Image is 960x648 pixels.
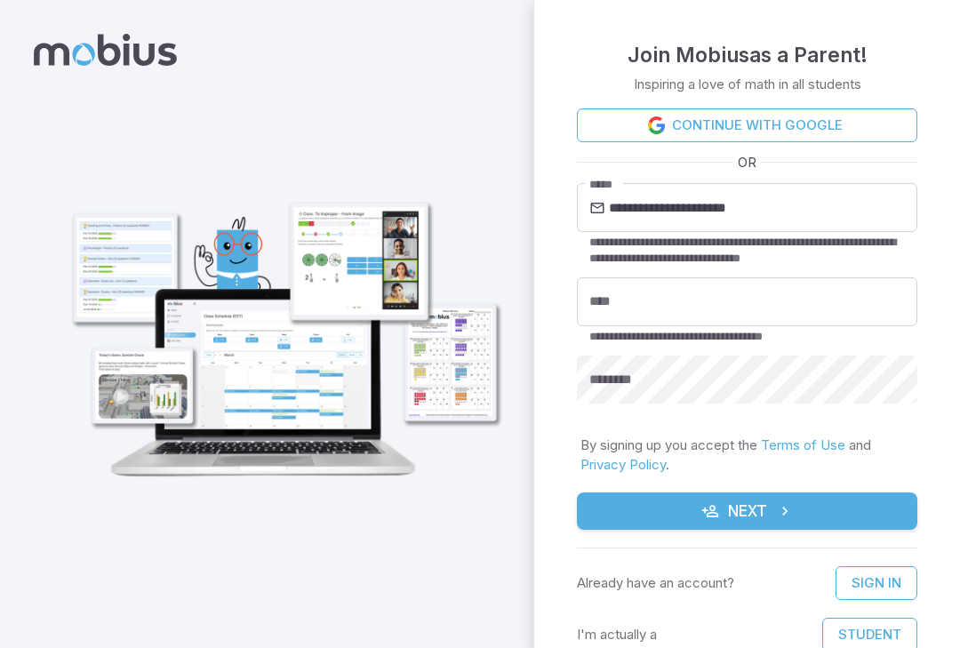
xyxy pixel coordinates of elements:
[761,436,845,453] a: Terms of Use
[628,39,868,71] h4: Join Mobius as a Parent !
[836,566,917,600] a: Sign In
[634,75,861,94] p: Inspiring a love of math in all students
[733,153,761,172] span: OR
[580,456,666,473] a: Privacy Policy
[577,492,917,530] button: Next
[580,436,914,475] p: By signing up you accept the and .
[577,573,734,593] p: Already have an account?
[50,152,512,491] img: parent_1-illustration
[577,108,917,142] a: Continue with Google
[577,625,657,644] p: I'm actually a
